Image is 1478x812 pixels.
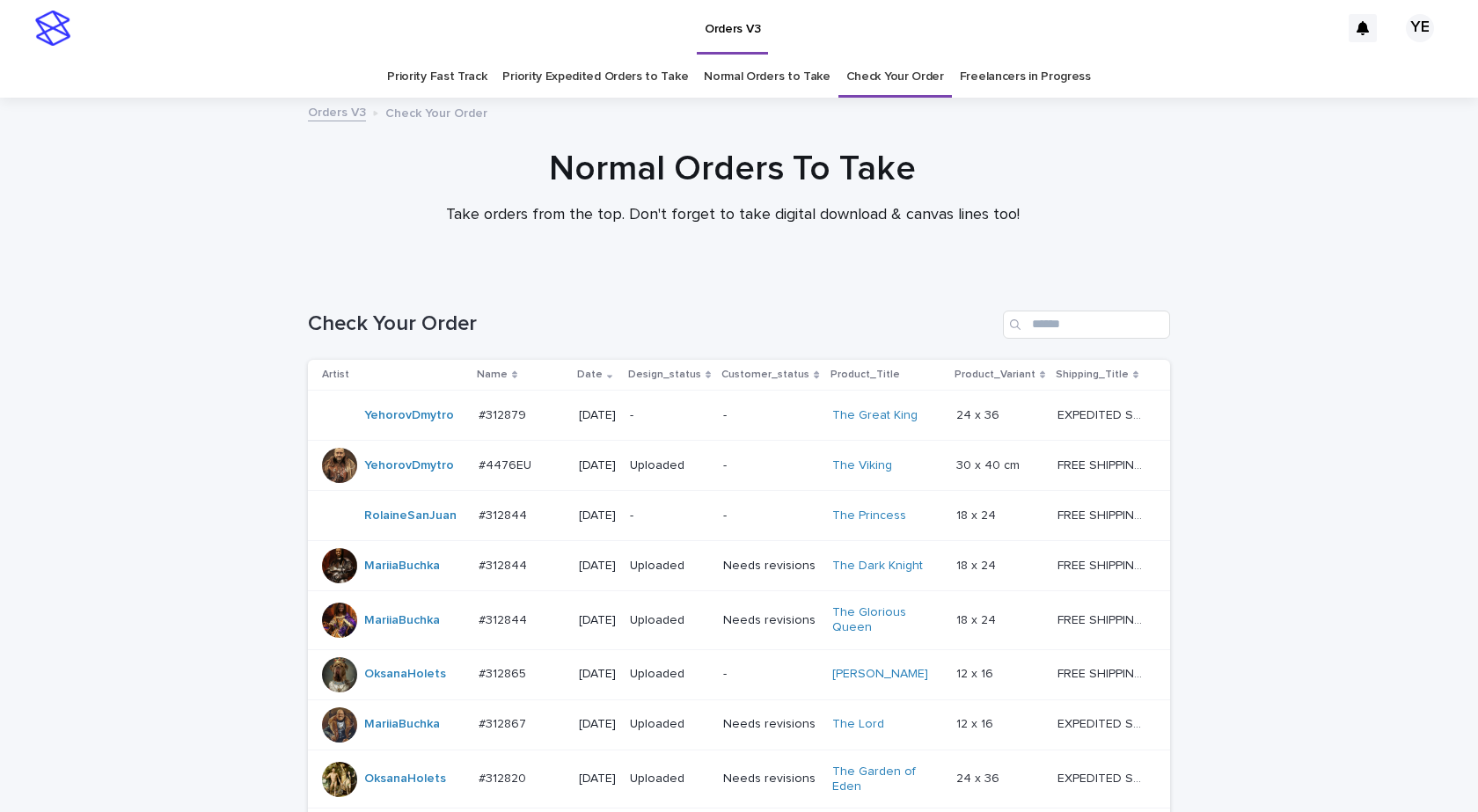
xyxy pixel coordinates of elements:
[955,365,1035,384] p: Product_Variant
[723,613,817,628] p: Needs revisions
[723,508,817,523] p: -
[308,591,1170,650] tr: MariiaBuchka #312844#312844 [DATE]UploadedNeeds revisionsThe Glorious Queen 18 x 2418 x 24 FREE S...
[479,663,530,682] p: #312865
[723,667,817,682] p: -
[364,717,440,732] a: MariiaBuchka
[364,772,446,786] a: OksanaHolets
[579,717,616,732] p: [DATE]
[364,408,454,423] a: YehorovDmytro
[1056,365,1129,384] p: Shipping_Title
[1057,768,1145,786] p: EXPEDITED SHIPPING - preview in 1 business day; delivery up to 5 business days after your approval.
[502,56,688,98] a: Priority Expedited Orders to Take
[960,56,1091,98] a: Freelancers in Progress
[704,56,830,98] a: Normal Orders to Take
[308,541,1170,591] tr: MariiaBuchka #312844#312844 [DATE]UploadedNeeds revisionsThe Dark Knight 18 x 2418 x 24 FREE SHIP...
[308,491,1170,541] tr: RolaineSanJuan #312844#312844 [DATE]--The Princess 18 x 2418 x 24 FREE SHIPPING - preview in 1-2 ...
[956,505,999,523] p: 18 x 24
[364,508,457,523] a: RolaineSanJuan
[1057,505,1145,523] p: FREE SHIPPING - preview in 1-2 business days, after your approval delivery will take 5-10 b.d.
[479,610,530,628] p: #312844
[322,365,349,384] p: Artist
[956,768,1003,786] p: 24 x 36
[1406,14,1434,42] div: YE
[956,610,999,628] p: 18 x 24
[579,408,616,423] p: [DATE]
[308,699,1170,750] tr: MariiaBuchka #312867#312867 [DATE]UploadedNeeds revisionsThe Lord 12 x 1612 x 16 EXPEDITED SHIPPI...
[832,559,923,574] a: The Dark Knight
[832,667,928,682] a: [PERSON_NAME]
[956,555,999,574] p: 18 x 24
[579,772,616,786] p: [DATE]
[364,458,454,473] a: YehorovDmytro
[479,768,530,786] p: #312820
[577,365,603,384] p: Date
[385,102,487,121] p: Check Your Order
[723,408,817,423] p: -
[630,717,709,732] p: Uploaded
[308,391,1170,441] tr: YehorovDmytro #312879#312879 [DATE]--The Great King 24 x 3624 x 36 EXPEDITED SHIPPING - preview i...
[308,311,996,337] h1: Check Your Order
[956,455,1023,473] p: 30 x 40 cm
[1057,455,1145,473] p: FREE SHIPPING - preview in 1-2 business days, after your approval delivery will take 6-10 busines...
[579,613,616,628] p: [DATE]
[308,750,1170,808] tr: OksanaHolets #312820#312820 [DATE]UploadedNeeds revisionsThe Garden of Eden 24 x 3624 x 36 EXPEDI...
[479,713,530,732] p: #312867
[832,605,942,635] a: The Glorious Queen
[630,508,709,523] p: -
[364,613,440,628] a: MariiaBuchka
[1057,555,1145,574] p: FREE SHIPPING - preview in 1-2 business days, after your approval delivery will take 5-10 b.d.
[846,56,944,98] a: Check Your Order
[1057,610,1145,628] p: FREE SHIPPING - preview in 1-2 business days, after your approval delivery will take 5-10 b.d.
[479,505,530,523] p: #312844
[723,717,817,732] p: Needs revisions
[832,458,892,473] a: The Viking
[364,559,440,574] a: MariiaBuchka
[302,148,1164,190] h1: Normal Orders To Take
[1057,405,1145,423] p: EXPEDITED SHIPPING - preview in 1 business day; delivery up to 5 business days after your approval.
[479,555,530,574] p: #312844
[721,365,809,384] p: Customer_status
[956,405,1003,423] p: 24 x 36
[832,408,918,423] a: The Great King
[628,365,701,384] p: Design_status
[1057,663,1145,682] p: FREE SHIPPING - preview in 1-2 business days, after your approval delivery will take 5-10 b.d.
[308,649,1170,699] tr: OksanaHolets #312865#312865 [DATE]Uploaded-[PERSON_NAME] 12 x 1612 x 16 FREE SHIPPING - preview i...
[1057,713,1145,732] p: EXPEDITED SHIPPING - preview in 1 business day; delivery up to 5 business days after your approval.
[308,441,1170,491] tr: YehorovDmytro #4476EU#4476EU [DATE]Uploaded-The Viking 30 x 40 cm30 x 40 cm FREE SHIPPING - previ...
[723,458,817,473] p: -
[579,508,616,523] p: [DATE]
[630,408,709,423] p: -
[381,206,1085,225] p: Take orders from the top. Don't forget to take digital download & canvas lines too!
[35,11,70,46] img: stacker-logo-s-only.png
[1003,311,1170,339] input: Search
[723,772,817,786] p: Needs revisions
[956,713,997,732] p: 12 x 16
[956,663,997,682] p: 12 x 16
[630,772,709,786] p: Uploaded
[832,764,942,794] a: The Garden of Eden
[579,559,616,574] p: [DATE]
[479,405,530,423] p: #312879
[308,101,366,121] a: Orders V3
[630,667,709,682] p: Uploaded
[832,717,884,732] a: The Lord
[364,667,446,682] a: OksanaHolets
[723,559,817,574] p: Needs revisions
[479,455,535,473] p: #4476EU
[579,458,616,473] p: [DATE]
[832,508,906,523] a: The Princess
[387,56,487,98] a: Priority Fast Track
[630,458,709,473] p: Uploaded
[630,613,709,628] p: Uploaded
[630,559,709,574] p: Uploaded
[477,365,508,384] p: Name
[830,365,900,384] p: Product_Title
[579,667,616,682] p: [DATE]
